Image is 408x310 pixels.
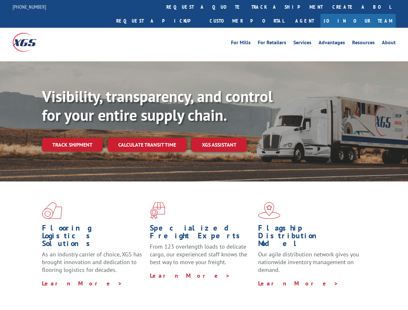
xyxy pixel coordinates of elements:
[289,14,320,28] a: Agent
[42,138,103,151] a: Track shipment
[258,251,359,274] span: Our agile distribution network gives you nationwide inventory management on demand.
[258,40,286,47] a: For Retailers
[258,224,361,251] h1: Flagship Distribution Model
[258,280,339,287] a: Learn More >
[150,224,253,243] h1: Specialized Freight Experts
[42,202,62,219] img: xgs-icon-total-supply-chain-intelligence-red
[382,40,396,47] a: About
[42,224,145,251] h1: Flooring Logistics Solutions
[150,243,253,272] p: From 123 overlength loads to delicate cargo, our experienced staff knows the best way to move you...
[320,14,396,28] a: Join Our Team
[258,202,280,219] img: xgs-icon-flagship-distribution-model-red
[13,4,46,10] a: [PHONE_NUMBER]
[192,138,247,152] a: XGS ASSISTANT
[352,40,375,47] a: Resources
[111,14,205,28] a: Request a pickup
[150,272,230,279] a: Learn More >
[42,86,273,125] b: Visibility, transparency, and control for your entire supply chain.
[293,40,311,47] a: Services
[231,40,251,47] a: For Mills
[42,251,142,274] span: As an industry carrier of choice, XGS has brought innovation and dedication to flooring logistics...
[205,14,289,28] a: Customer Portal
[319,40,345,47] a: Advantages
[42,280,122,287] a: Learn More >
[108,138,186,152] a: Calculate transit time
[150,202,165,219] img: xgs-icon-focused-on-flooring-red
